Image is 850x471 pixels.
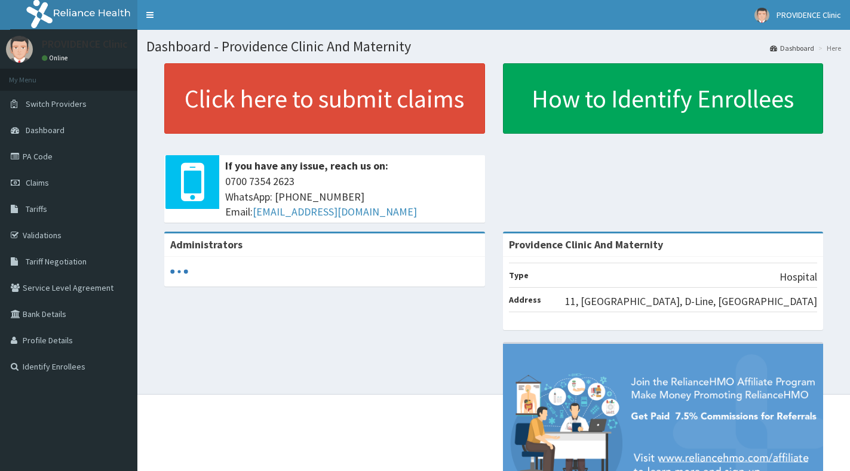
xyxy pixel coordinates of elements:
span: Tariffs [26,204,47,214]
img: User Image [6,36,33,63]
b: Type [509,270,529,281]
img: User Image [754,8,769,23]
a: Online [42,54,70,62]
a: Dashboard [770,43,814,53]
span: Tariff Negotiation [26,256,87,267]
h1: Dashboard - Providence Clinic And Maternity [146,39,841,54]
span: Claims [26,177,49,188]
p: 11, [GEOGRAPHIC_DATA], D-Line, [GEOGRAPHIC_DATA] [565,294,817,309]
p: PROVIDENCE Clinic [42,39,128,50]
span: PROVIDENCE Clinic [777,10,841,20]
p: Hospital [780,269,817,285]
span: Switch Providers [26,98,87,109]
b: If you have any issue, reach us on: [225,159,388,173]
b: Address [509,294,541,305]
span: 0700 7354 2623 WhatsApp: [PHONE_NUMBER] Email: [225,174,479,220]
strong: Providence Clinic And Maternity [509,238,663,251]
a: How to Identify Enrollees [503,63,824,134]
b: Administrators [170,238,243,251]
svg: audio-loading [170,263,188,281]
li: Here [815,43,841,53]
a: [EMAIL_ADDRESS][DOMAIN_NAME] [253,205,417,218]
span: Dashboard [26,125,65,136]
a: Click here to submit claims [164,63,485,134]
